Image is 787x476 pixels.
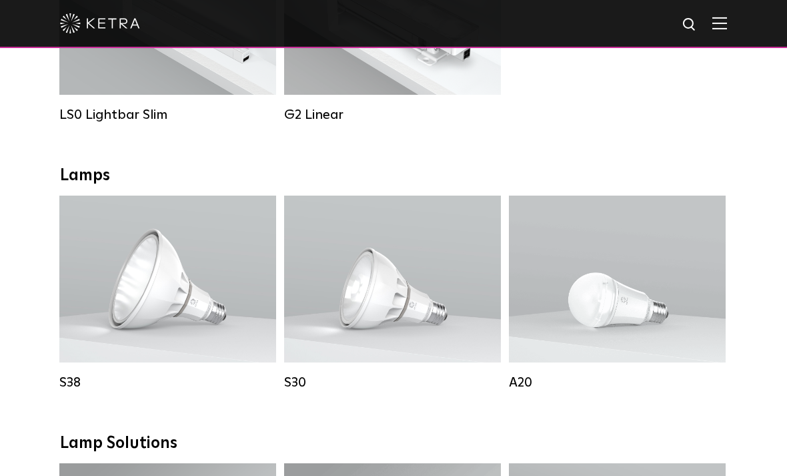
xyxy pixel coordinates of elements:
[60,166,727,186] div: Lamps
[59,196,276,389] a: S38 Lumen Output:1100Colors:White / BlackBase Type:E26 Edison Base / GU24Beam Angles:10° / 25° / ...
[59,375,276,391] div: S38
[284,107,501,123] div: G2 Linear
[509,375,726,391] div: A20
[60,434,727,453] div: Lamp Solutions
[682,17,698,33] img: search icon
[60,13,140,33] img: ketra-logo-2019-white
[284,375,501,391] div: S30
[284,196,501,389] a: S30 Lumen Output:1100Colors:White / BlackBase Type:E26 Edison Base / GU24Beam Angles:15° / 25° / ...
[509,196,726,389] a: A20 Lumen Output:600 / 800Colors:White / BlackBase Type:E26 Edison Base / GU24Beam Angles:Omni-Di...
[59,107,276,123] div: LS0 Lightbar Slim
[712,17,727,29] img: Hamburger%20Nav.svg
